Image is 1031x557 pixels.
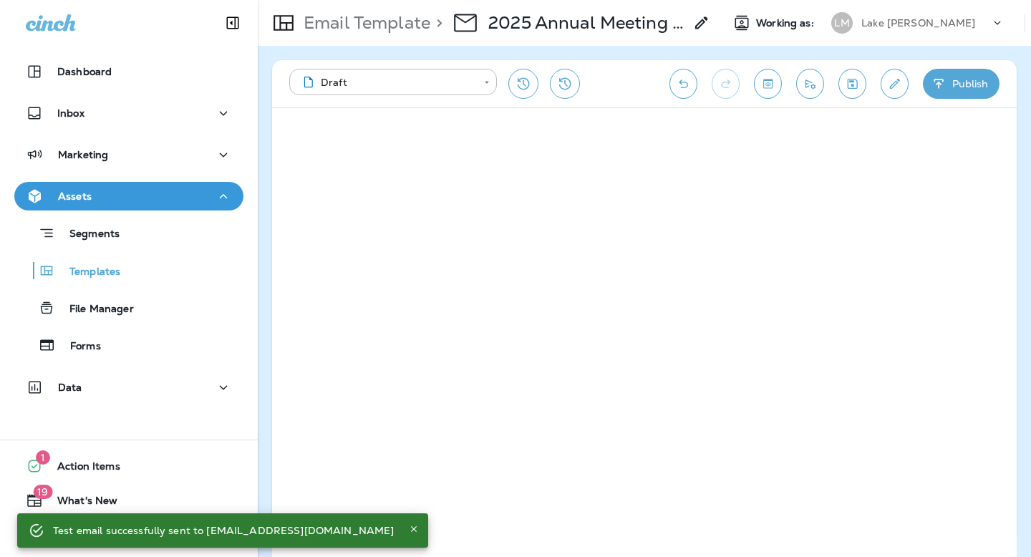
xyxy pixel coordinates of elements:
[14,452,243,480] button: 1Action Items
[58,190,92,202] p: Assets
[861,17,976,29] p: Lake [PERSON_NAME]
[57,107,84,119] p: Inbox
[14,520,243,549] button: Support
[488,12,684,34] p: 2025 Annual Meeting - 10/5
[213,9,253,37] button: Collapse Sidebar
[33,485,52,499] span: 19
[55,228,120,242] p: Segments
[14,182,243,210] button: Assets
[550,69,580,99] button: View Changelog
[14,486,243,515] button: 19What's New
[14,218,243,248] button: Segments
[14,57,243,86] button: Dashboard
[923,69,999,99] button: Publish
[43,460,120,478] span: Action Items
[669,69,697,99] button: Undo
[14,330,243,360] button: Forms
[43,495,117,512] span: What's New
[299,75,474,89] div: Draft
[55,266,120,279] p: Templates
[58,149,108,160] p: Marketing
[56,340,101,354] p: Forms
[796,69,824,99] button: Send test email
[298,12,430,34] p: Email Template
[55,303,134,316] p: File Manager
[14,99,243,127] button: Inbox
[14,140,243,169] button: Marketing
[430,12,442,34] p: >
[508,69,538,99] button: Restore from previous version
[14,256,243,286] button: Templates
[405,520,422,538] button: Close
[36,450,50,465] span: 1
[14,293,243,323] button: File Manager
[58,382,82,393] p: Data
[831,12,853,34] div: LM
[754,69,782,99] button: Toggle preview
[57,66,112,77] p: Dashboard
[53,518,394,543] div: Test email successfully sent to [EMAIL_ADDRESS][DOMAIN_NAME]
[838,69,866,99] button: Save
[756,17,817,29] span: Working as:
[881,69,909,99] button: Edit details
[14,373,243,402] button: Data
